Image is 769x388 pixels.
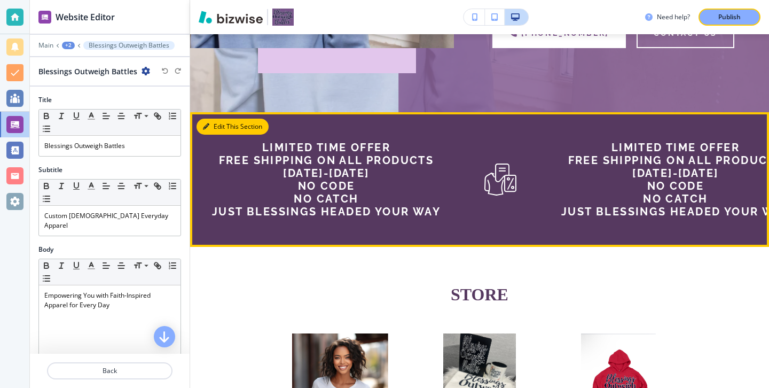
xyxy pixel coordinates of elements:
button: Back [47,362,172,379]
label: Color [28,160,156,169]
p: Just Blessings headed your way [212,205,441,218]
p: Free Shipping on all products [212,154,441,167]
button: Publish [699,9,760,26]
img: Your Logo [272,9,294,26]
h2: Title [38,95,52,105]
button: Edit This Section [197,119,269,135]
button: Add to cart [49,273,134,296]
button: Blessings Outweigh Battles [83,41,175,50]
span: STORE [451,285,508,304]
p: No Code [212,180,441,192]
h1: [PERSON_NAME] Journal, T-Shirt, Tumbler or Mug BUNDLE DEAL [167,104,295,139]
label: Color [305,160,434,169]
p: Limited Time Offer [212,141,441,154]
span: $50.00 [218,147,244,156]
h2: Blessings Outweigh Battles [38,66,137,77]
h2: Website Editor [56,11,115,24]
button: Add to cart [327,237,412,259]
p: Back [48,366,171,376]
p: [DATE]-[DATE] [212,167,441,180]
h1: Blessings Outweigh Battles Hoodie [305,104,434,127]
img: icon [483,162,517,197]
p: Blessings Outweigh Battles [89,42,169,49]
p: Blessings Outweigh Battles [44,141,175,151]
button: +2 [62,42,75,49]
p: Custom [DEMOGRAPHIC_DATA] Everyday Apparel [44,211,175,230]
img: Bizwise Logo [199,11,263,24]
p: No Catch [212,192,441,205]
h2: Body [38,245,53,254]
img: editor icon [38,11,51,24]
label: View [167,208,295,218]
span: $60.00 [357,135,382,144]
label: Target gender [28,234,156,243]
label: Size [305,197,434,206]
label: T-Shirt [167,172,295,181]
span: $19.99 [81,135,103,144]
h3: Need help? [657,12,690,22]
p: Empowering You with Faith-Inspired Apparel for Every Day [44,291,175,310]
button: Main [38,42,53,49]
label: Size [28,197,156,206]
button: Add to cart [188,248,273,270]
h1: Blessings Outweigh Battles T-shirt [28,104,156,127]
h2: Subtitle [38,165,62,175]
p: Publish [718,12,741,22]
